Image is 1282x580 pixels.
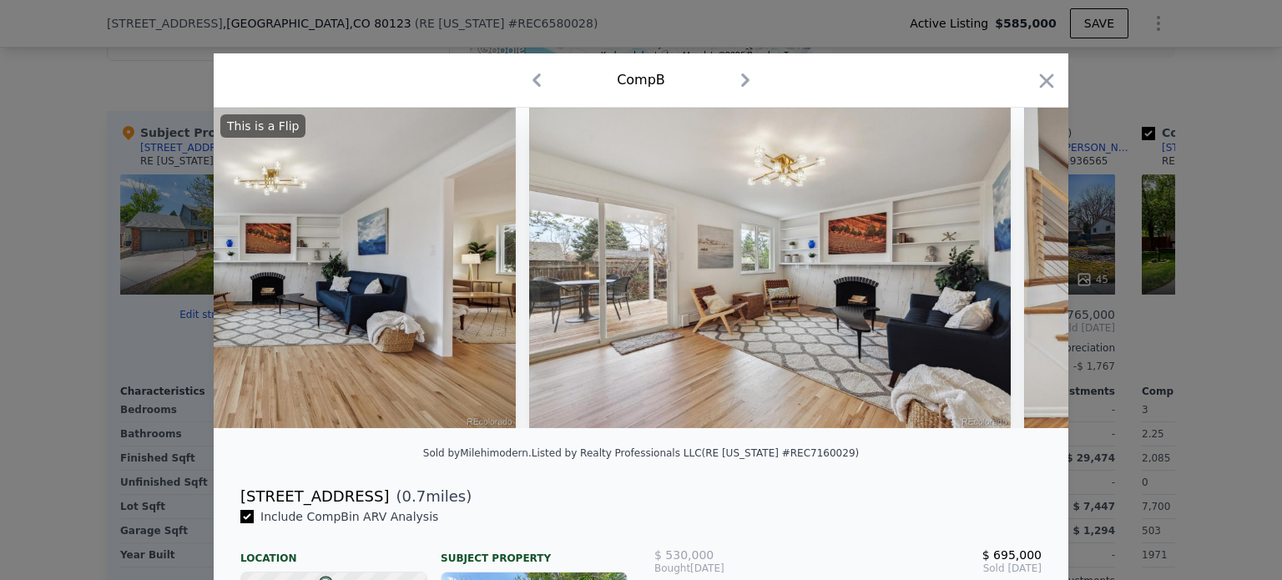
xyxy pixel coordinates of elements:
[784,562,1042,575] span: Sold [DATE]
[402,487,426,505] span: 0.7
[654,562,784,575] div: [DATE]
[240,485,389,508] div: [STREET_ADDRESS]
[654,562,690,575] span: Bought
[441,538,628,565] div: Subject Property
[654,548,714,562] span: $ 530,000
[240,538,427,565] div: Location
[35,108,516,428] img: Property Img
[529,108,1010,428] img: Property Img
[254,510,445,523] span: Include Comp B in ARV Analysis
[532,447,859,459] div: Listed by Realty Professionals LLC (RE [US_STATE] #REC7160029)
[617,70,665,90] div: Comp B
[220,114,305,138] div: This is a Flip
[982,548,1042,562] span: $ 695,000
[389,485,472,508] span: ( miles)
[423,447,532,459] div: Sold by Milehimodern .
